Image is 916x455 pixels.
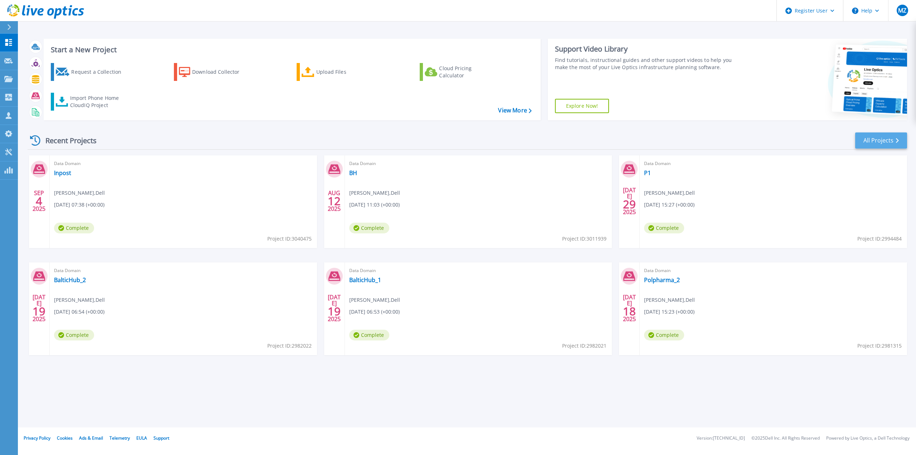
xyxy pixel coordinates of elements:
[54,296,105,304] span: [PERSON_NAME] , Dell
[644,201,695,209] span: [DATE] 15:27 (+00:00)
[54,267,313,275] span: Data Domain
[54,169,71,176] a: Inpost
[439,65,496,79] div: Cloud Pricing Calculator
[644,169,651,176] a: P1
[420,63,500,81] a: Cloud Pricing Calculator
[555,57,741,71] div: Find tutorials, instructional guides and other support videos to help you make the most of your L...
[33,308,45,314] span: 19
[136,435,147,441] a: EULA
[54,189,105,197] span: [PERSON_NAME] , Dell
[54,160,313,168] span: Data Domain
[32,295,46,321] div: [DATE] 2025
[267,235,312,243] span: Project ID: 3040475
[28,132,106,149] div: Recent Projects
[349,296,400,304] span: [PERSON_NAME] , Dell
[316,65,374,79] div: Upload Files
[644,223,684,233] span: Complete
[297,63,376,81] a: Upload Files
[349,189,400,197] span: [PERSON_NAME] , Dell
[328,308,341,314] span: 19
[24,435,50,441] a: Privacy Policy
[54,308,104,316] span: [DATE] 06:54 (+00:00)
[192,65,249,79] div: Download Collector
[349,201,400,209] span: [DATE] 11:03 (+00:00)
[623,308,636,314] span: 18
[349,276,381,284] a: BalticHub_1
[32,188,46,214] div: SEP 2025
[70,95,126,109] div: Import Phone Home CloudIQ Project
[644,189,695,197] span: [PERSON_NAME] , Dell
[349,308,400,316] span: [DATE] 06:53 (+00:00)
[51,63,131,81] a: Request a Collection
[857,235,902,243] span: Project ID: 2994484
[855,132,907,149] a: All Projects
[623,201,636,207] span: 29
[644,296,695,304] span: [PERSON_NAME] , Dell
[898,8,906,13] span: MZ
[644,308,695,316] span: [DATE] 15:23 (+00:00)
[174,63,254,81] a: Download Collector
[349,223,389,233] span: Complete
[328,198,341,204] span: 12
[327,188,341,214] div: AUG 2025
[327,295,341,321] div: [DATE] 2025
[644,276,680,284] a: Polpharma_2
[555,44,741,54] div: Support Video Library
[349,160,608,168] span: Data Domain
[498,107,531,114] a: View More
[697,436,745,441] li: Version: [TECHNICAL_ID]
[562,235,606,243] span: Project ID: 3011939
[54,223,94,233] span: Complete
[826,436,910,441] li: Powered by Live Optics, a Dell Technology
[644,267,903,275] span: Data Domain
[54,276,86,284] a: BalticHub_2
[57,435,73,441] a: Cookies
[623,295,636,321] div: [DATE] 2025
[109,435,130,441] a: Telemetry
[154,435,169,441] a: Support
[349,330,389,340] span: Complete
[857,342,902,350] span: Project ID: 2981315
[71,65,128,79] div: Request a Collection
[623,188,636,214] div: [DATE] 2025
[267,342,312,350] span: Project ID: 2982022
[51,46,531,54] h3: Start a New Project
[349,169,357,176] a: BH
[54,201,104,209] span: [DATE] 07:38 (+00:00)
[349,267,608,275] span: Data Domain
[555,99,609,113] a: Explore Now!
[644,330,684,340] span: Complete
[79,435,103,441] a: Ads & Email
[644,160,903,168] span: Data Domain
[36,198,42,204] span: 4
[54,330,94,340] span: Complete
[751,436,820,441] li: © 2025 Dell Inc. All Rights Reserved
[562,342,606,350] span: Project ID: 2982021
